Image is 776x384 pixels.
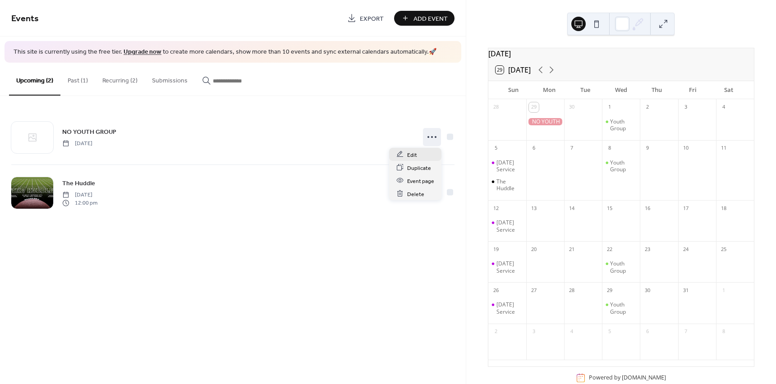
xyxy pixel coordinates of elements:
[529,102,539,112] div: 29
[526,118,564,126] div: NO YOUTH GROUP
[496,159,523,173] div: [DATE] Service
[14,48,436,57] span: This site is currently using the free tier. to create more calendars, show more than 10 events an...
[610,118,636,132] div: Youth Group
[413,14,448,23] span: Add Event
[62,178,95,188] span: The Huddle
[492,64,534,76] button: 29[DATE]
[496,260,523,274] div: [DATE] Service
[62,127,116,137] a: NO YOUTH GROUP
[681,143,691,153] div: 10
[602,118,640,132] div: Youth Group
[491,203,501,213] div: 12
[605,102,615,112] div: 1
[643,327,652,337] div: 6
[567,81,603,99] div: Tue
[610,301,636,315] div: Youth Group
[711,81,747,99] div: Sat
[488,48,754,59] div: [DATE]
[407,150,417,160] span: Edit
[491,102,501,112] div: 28
[491,143,501,153] div: 5
[681,327,691,337] div: 7
[610,159,636,173] div: Youth Group
[603,81,639,99] div: Wed
[529,285,539,295] div: 27
[622,374,666,382] a: [DOMAIN_NAME]
[681,285,691,295] div: 31
[719,285,729,295] div: 1
[488,159,526,173] div: Sunday Service
[675,81,711,99] div: Fri
[602,159,640,173] div: Youth Group
[529,143,539,153] div: 6
[602,301,640,315] div: Youth Group
[643,203,652,213] div: 16
[643,285,652,295] div: 30
[639,81,675,99] div: Thu
[488,301,526,315] div: Sunday Service
[488,219,526,233] div: Sunday Service
[491,285,501,295] div: 26
[407,176,434,186] span: Event page
[62,191,97,199] span: [DATE]
[643,102,652,112] div: 2
[95,63,145,95] button: Recurring (2)
[681,203,691,213] div: 17
[9,63,60,96] button: Upcoming (2)
[491,244,501,254] div: 19
[124,46,161,58] a: Upgrade now
[605,327,615,337] div: 5
[567,102,577,112] div: 30
[496,81,532,99] div: Sun
[719,102,729,112] div: 4
[62,178,95,188] a: The Huddle
[496,178,523,192] div: The Huddle
[488,178,526,192] div: The Huddle
[488,260,526,274] div: Sunday Service
[719,203,729,213] div: 18
[567,244,577,254] div: 21
[719,327,729,337] div: 8
[11,10,39,27] span: Events
[602,260,640,274] div: Youth Group
[605,143,615,153] div: 8
[496,301,523,315] div: [DATE] Service
[407,189,424,199] span: Delete
[719,244,729,254] div: 25
[62,139,92,147] span: [DATE]
[610,260,636,274] div: Youth Group
[567,327,577,337] div: 4
[567,143,577,153] div: 7
[531,81,567,99] div: Mon
[60,63,95,95] button: Past (1)
[491,327,501,337] div: 2
[145,63,195,95] button: Submissions
[496,219,523,233] div: [DATE] Service
[589,374,666,382] div: Powered by
[567,203,577,213] div: 14
[340,11,390,26] a: Export
[605,285,615,295] div: 29
[719,143,729,153] div: 11
[681,102,691,112] div: 3
[529,327,539,337] div: 3
[681,244,691,254] div: 24
[643,143,652,153] div: 9
[643,244,652,254] div: 23
[567,285,577,295] div: 28
[605,203,615,213] div: 15
[360,14,384,23] span: Export
[62,199,97,207] span: 12:00 pm
[394,11,455,26] button: Add Event
[529,244,539,254] div: 20
[605,244,615,254] div: 22
[529,203,539,213] div: 13
[407,163,431,173] span: Duplicate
